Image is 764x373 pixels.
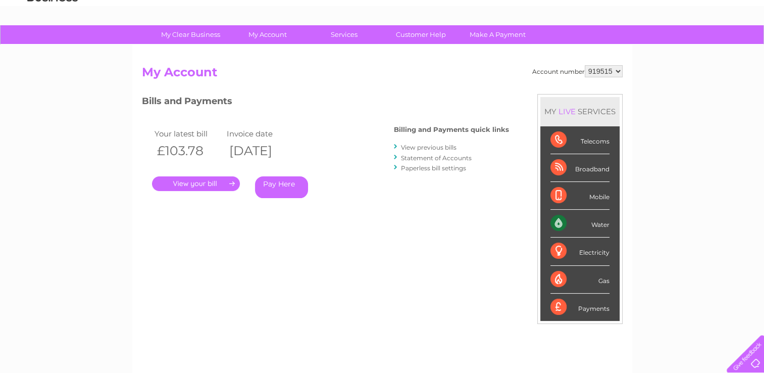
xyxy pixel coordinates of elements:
a: Log out [731,43,754,51]
a: 0333 014 3131 [574,5,643,18]
a: Pay Here [255,176,308,198]
div: Payments [550,294,609,321]
h4: Billing and Payments quick links [394,126,509,133]
div: Account number [532,65,623,77]
a: Paperless bill settings [401,164,466,172]
img: logo.png [27,26,78,57]
div: Clear Business is a trading name of Verastar Limited (registered in [GEOGRAPHIC_DATA] No. 3667643... [144,6,621,49]
div: MY SERVICES [540,97,620,126]
a: Water [586,43,605,51]
h2: My Account [142,65,623,84]
a: Customer Help [379,25,463,44]
th: [DATE] [224,141,297,161]
a: View previous bills [401,144,456,151]
div: Broadband [550,154,609,182]
th: £103.78 [152,141,225,161]
a: Services [302,25,386,44]
div: Telecoms [550,126,609,154]
a: Telecoms [640,43,670,51]
div: Water [550,210,609,238]
a: My Clear Business [149,25,232,44]
a: Blog [676,43,691,51]
div: LIVE [556,107,578,116]
a: Contact [697,43,722,51]
a: . [152,176,240,191]
div: Gas [550,266,609,294]
h3: Bills and Payments [142,94,509,112]
td: Invoice date [224,127,297,141]
a: Energy [612,43,634,51]
div: Mobile [550,182,609,210]
td: Your latest bill [152,127,225,141]
a: My Account [226,25,309,44]
a: Make A Payment [456,25,539,44]
div: Electricity [550,238,609,265]
a: Statement of Accounts [401,154,472,162]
